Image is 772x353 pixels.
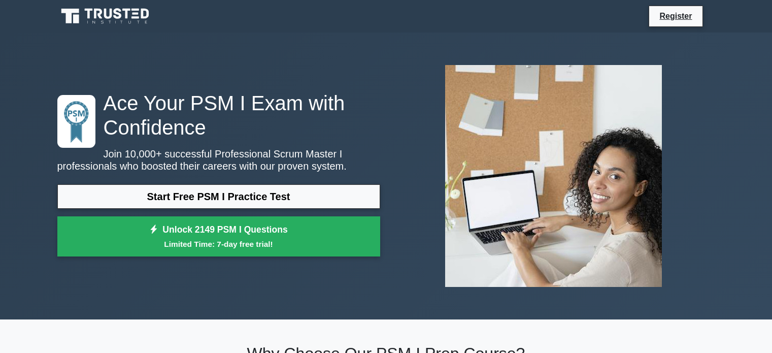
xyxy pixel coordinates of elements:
[57,216,380,257] a: Unlock 2149 PSM I QuestionsLimited Time: 7-day free trial!
[57,91,380,140] h1: Ace Your PSM I Exam with Confidence
[653,10,698,22] a: Register
[57,148,380,172] p: Join 10,000+ successful Professional Scrum Master I professionals who boosted their careers with ...
[57,184,380,209] a: Start Free PSM I Practice Test
[70,238,367,250] small: Limited Time: 7-day free trial!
